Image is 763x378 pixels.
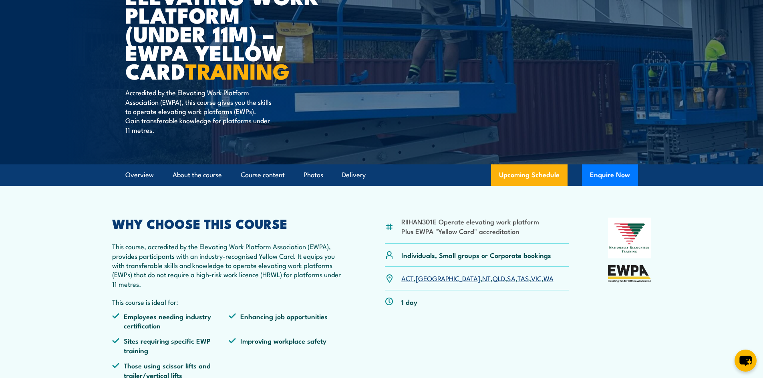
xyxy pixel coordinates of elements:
[582,164,638,186] button: Enquire Now
[401,226,539,236] li: Plus EWPA "Yellow Card" accreditation
[401,250,551,260] p: Individuals, Small groups or Corporate bookings
[531,273,542,283] a: VIC
[112,242,346,288] p: This course, accredited by the Elevating Work Platform Association (EWPA), provides participants ...
[304,164,323,186] a: Photos
[112,312,229,330] li: Employees needing industry certification
[416,273,480,283] a: [GEOGRAPHIC_DATA]
[608,265,651,282] img: EWPA
[342,164,366,186] a: Delivery
[735,350,757,372] button: chat-button
[482,273,491,283] a: NT
[112,297,346,306] p: This course is ideal for:
[517,273,529,283] a: TAS
[491,164,568,186] a: Upcoming Schedule
[229,312,346,330] li: Enhancing job opportunities
[125,88,272,134] p: Accredited by the Elevating Work Platform Association (EWPA), this course gives you the skills to...
[229,336,346,355] li: Improving workplace safety
[112,218,346,229] h2: WHY CHOOSE THIS COURSE
[241,164,285,186] a: Course content
[544,273,554,283] a: WA
[401,217,539,226] li: RIIHAN301E Operate elevating work platform
[493,273,505,283] a: QLD
[401,274,554,283] p: , , , , , , ,
[401,273,414,283] a: ACT
[173,164,222,186] a: About the course
[125,164,154,186] a: Overview
[608,218,651,258] img: Nationally Recognised Training logo.
[112,336,229,355] li: Sites requiring specific EWP training
[185,54,290,87] strong: TRAINING
[507,273,515,283] a: SA
[401,297,417,306] p: 1 day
